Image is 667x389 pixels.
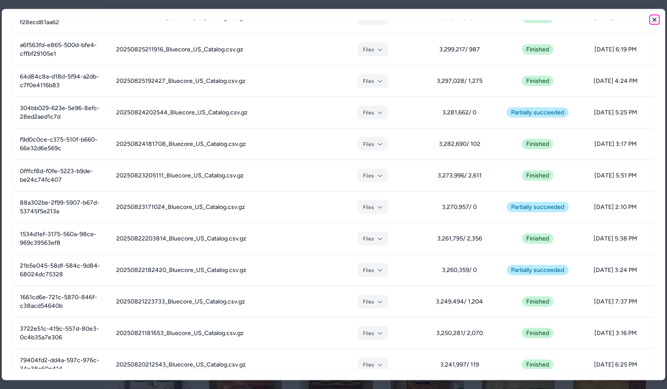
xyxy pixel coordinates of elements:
[584,171,647,180] span: [DATE] 5:51 PM
[584,45,647,54] span: [DATE] 6:19 PM
[522,139,553,149] div: Finished
[584,329,647,338] span: [DATE] 3:16 PM
[584,77,647,85] span: [DATE] 4:24 PM
[358,169,388,183] button: Files
[428,234,491,243] span: 3,261,795 / 2,356
[13,191,109,223] td: 88a302be-2f99-5907-b67d-53745f5e213a
[358,106,388,120] button: Files
[109,160,325,191] td: 20250823205111_Bluecore_US_Catalog.csv.gz
[428,14,491,22] span: 3,307,449 / 1,966
[109,286,325,317] td: 20250821223733_Bluecore_US_Catalog.csv.gz
[428,203,491,212] span: 3,270,957 / 0
[358,200,388,214] button: Files
[507,108,569,118] button: Partially succeeded
[522,44,553,55] div: Finished
[109,349,325,380] td: 20250820212543_Bluecore_US_Catalog.csv.gz
[109,223,325,254] td: 20250822203814_Bluecore_US_Catalog.csv.gz
[109,128,325,160] td: 20250824181708_Bluecore_US_Catalog.csv.gz
[358,263,388,277] button: Files
[358,232,388,246] button: Files
[13,160,109,191] td: 0fffcf8d-f0fe-5223-b9de-be24c74fc407
[522,13,553,23] div: Finished
[358,137,388,151] button: Files
[507,265,569,275] button: Partially succeeded
[428,297,491,306] span: 3,249,494 / 1,204
[358,295,388,309] button: Files
[13,65,109,97] td: 64d84c8a-d18d-5f94-a2db-c7f0e4116b83
[358,74,388,88] button: Files
[428,140,491,149] span: 3,282,690 / 102
[13,128,109,160] td: f9d0c0ce-c375-510f-b660-66e32d6e569c
[507,202,569,212] button: Partially succeeded
[358,43,388,57] button: Files
[522,234,553,244] div: Finished
[428,45,491,54] span: 3,299,217 / 987
[428,266,491,275] span: 3,260,359 / 0
[584,140,647,149] span: [DATE] 3:17 PM
[13,223,109,254] td: 1534d1ef-3175-560a-98ce-969c39563ef8
[522,171,553,181] div: Finished
[428,77,491,85] span: 3,297,028 / 1,275
[584,108,647,117] span: [DATE] 5:25 PM
[109,65,325,97] td: 20250825192427_Bluecore_US_Catalog.csv.gz
[358,11,388,25] button: Files
[358,358,388,372] button: Files
[428,108,491,117] span: 3,281,662 / 0
[584,297,647,306] span: [DATE] 7:37 PM
[109,191,325,223] td: 20250823171024_Bluecore_US_Catalog.csv.gz
[584,14,647,22] span: [DATE] 3:01 PM
[584,266,647,275] span: [DATE] 3:24 PM
[13,286,109,317] td: 1661cd6e-721c-5870-846f-c38acd54640b
[109,34,325,65] td: 20250825211916_Bluecore_US_Catalog.csv.gz
[358,326,388,340] button: Files
[13,317,109,349] td: 3722e51c-419c-557d-80e3-0c4b35a7e306
[584,234,647,243] span: [DATE] 5:38 PM
[584,203,647,212] span: [DATE] 2:10 PM
[522,297,553,307] div: Finished
[522,328,553,338] div: Finished
[13,97,109,128] td: 304bb029-623e-5e96-8efc-28ed2aed1c7d
[522,76,553,86] div: Finished
[13,254,109,286] td: 21b5e045-58df-584c-9d84-68024dc75328
[109,97,325,128] td: 20250824202544_Bluecore_US_Catalog.csv.gz
[428,171,491,180] span: 3,273,996 / 2,611
[13,34,109,65] td: a6f563fd-e865-500d-bfe4-cffbf29105e1
[13,349,109,380] td: 79404fd2-dd4a-597c-976c-34e38c60c414
[584,361,647,369] span: [DATE] 6:25 PM
[109,317,325,349] td: 20250821181653_Bluecore_US_Catalog.csv.gz
[522,360,553,370] div: Finished
[428,361,491,369] span: 3,241,997 / 119
[109,254,325,286] td: 20250822182420_Bluecore_US_Catalog.csv.gz
[428,329,491,338] span: 3,250,281 / 2,070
